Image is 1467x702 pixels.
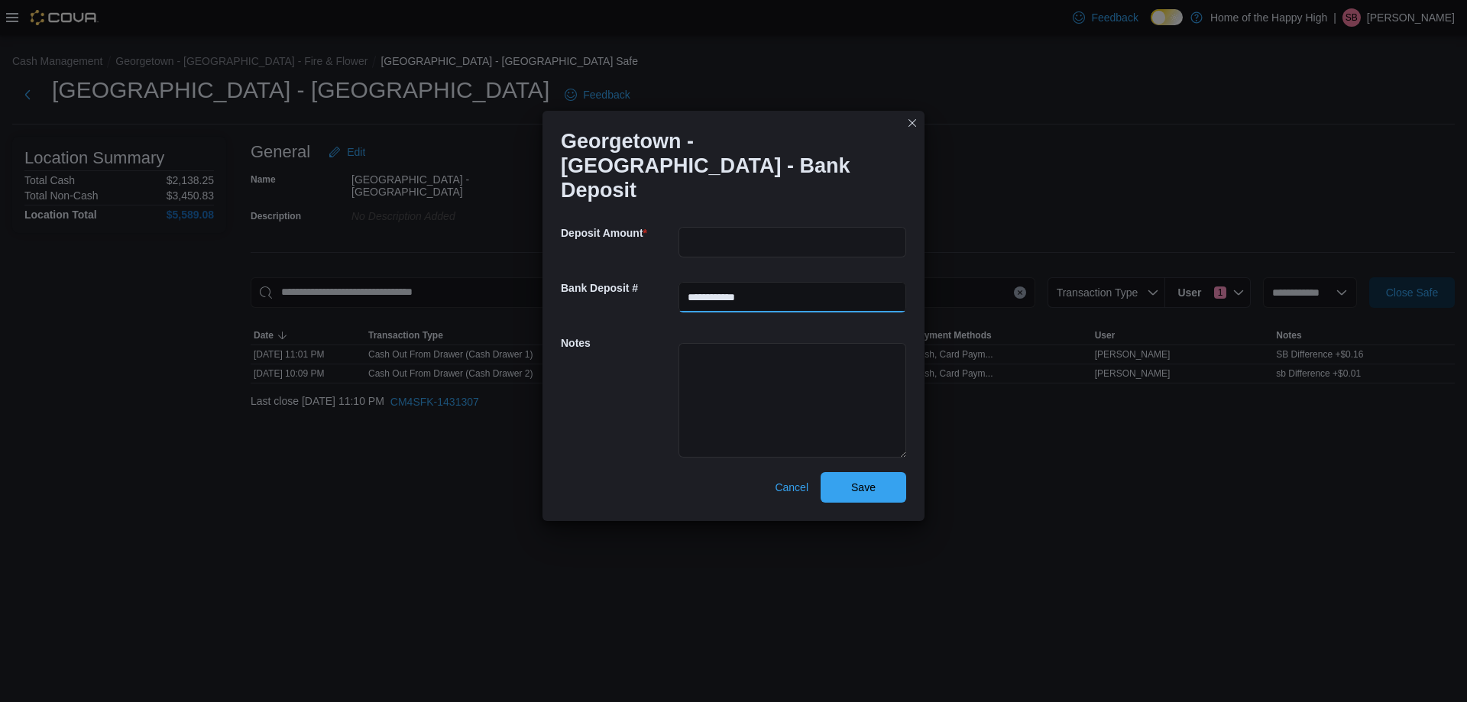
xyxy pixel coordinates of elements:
h5: Deposit Amount [561,218,675,248]
span: Save [851,480,876,495]
h5: Bank Deposit # [561,273,675,303]
h1: Georgetown - [GEOGRAPHIC_DATA] - Bank Deposit [561,129,894,202]
span: Cancel [775,480,808,495]
h5: Notes [561,328,675,358]
button: Save [821,472,906,503]
button: Cancel [769,472,814,503]
button: Closes this modal window [903,114,921,132]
